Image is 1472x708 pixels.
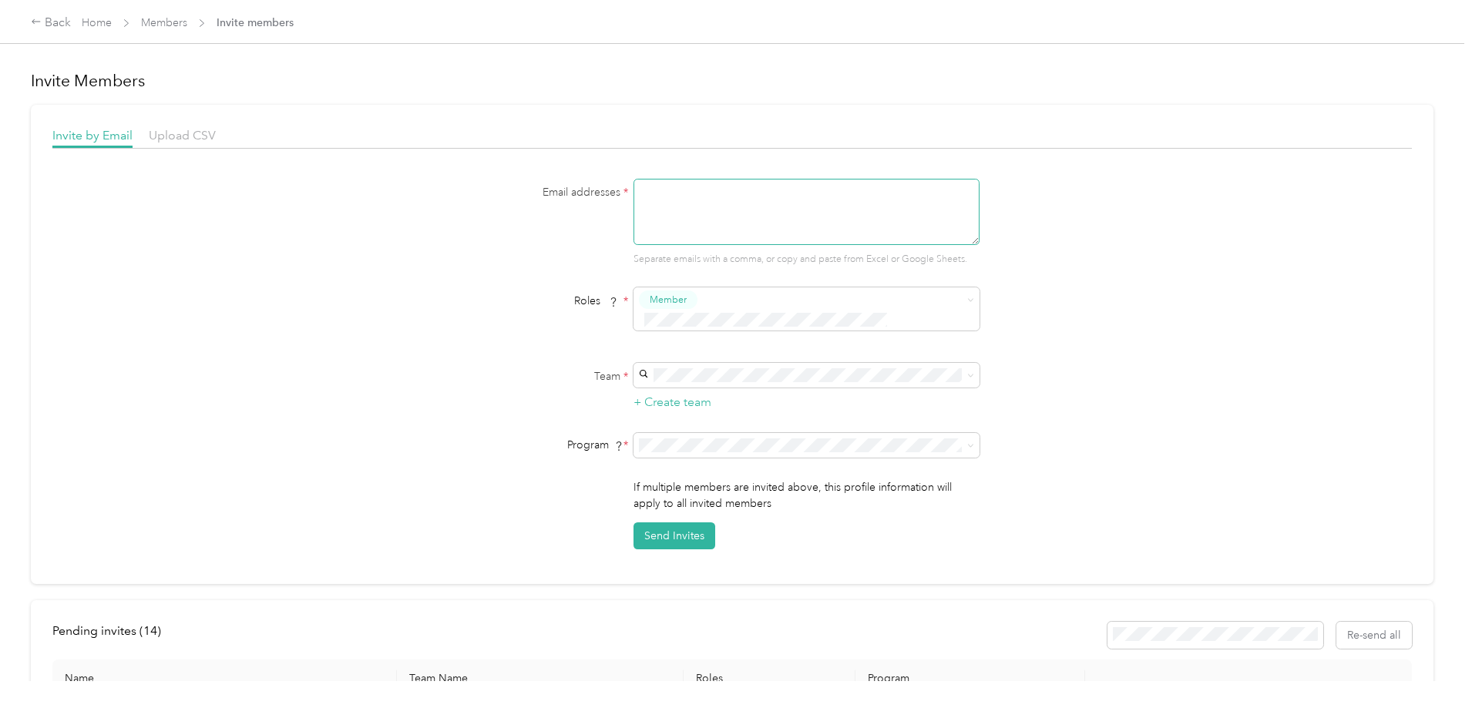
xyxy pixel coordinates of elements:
[217,15,294,31] span: Invite members
[52,128,133,143] span: Invite by Email
[435,368,628,384] label: Team
[397,659,684,698] th: Team Name
[52,659,397,698] th: Name
[855,659,1085,698] th: Program
[149,128,216,143] span: Upload CSV
[52,623,161,638] span: Pending invites
[435,184,628,200] label: Email addresses
[569,289,623,313] span: Roles
[139,623,161,638] span: ( 14 )
[633,393,711,412] button: + Create team
[435,437,628,453] div: Program
[633,522,715,549] button: Send Invites
[1336,622,1412,649] button: Re-send all
[639,290,697,310] button: Member
[141,16,187,29] a: Members
[684,659,855,698] th: Roles
[650,293,687,307] span: Member
[52,622,1412,649] div: info-bar
[31,70,1433,92] h1: Invite Members
[633,253,980,267] p: Separate emails with a comma, or copy and paste from Excel or Google Sheets.
[1107,622,1413,649] div: Resend all invitations
[1386,622,1472,708] iframe: Everlance-gr Chat Button Frame
[633,479,980,512] p: If multiple members are invited above, this profile information will apply to all invited members
[82,16,112,29] a: Home
[31,14,71,32] div: Back
[52,622,172,649] div: left-menu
